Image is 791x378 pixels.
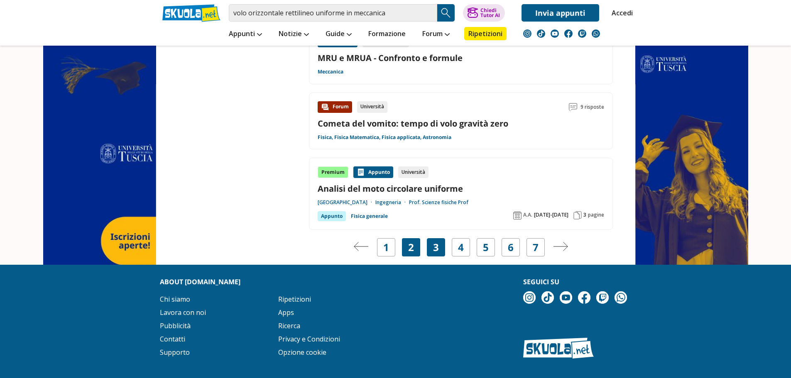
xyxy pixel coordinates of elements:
a: Formazione [366,27,408,42]
a: Fisica, Fisica Matematica, Fisica applicata, Astronomia [318,134,451,141]
img: Pagina precedente [354,242,369,251]
img: Cerca appunti, riassunti o versioni [440,7,452,19]
a: Ricerca [278,321,300,330]
input: Cerca appunti, riassunti o versioni [229,4,437,22]
a: Invia appunti [522,4,599,22]
img: Pagine [573,211,582,219]
div: Appunto [353,166,393,178]
div: Forum [318,101,352,113]
img: Appunti contenuto [357,168,365,176]
img: youtube [551,29,559,38]
a: Ingegneria [375,199,409,206]
a: Apps [278,308,294,317]
img: WhatsApp [615,291,627,304]
a: Ripetizioni [278,295,311,304]
img: Anno accademico [513,211,522,219]
a: Pubblicità [160,321,191,330]
div: Premium [318,166,348,178]
a: Guide [323,27,354,42]
nav: Navigazione pagine [309,238,613,256]
a: 1 [383,241,389,253]
a: Lavora con noi [160,308,206,317]
a: Ripetizioni [464,27,507,40]
span: 9 risposte [580,101,604,113]
div: Università [398,166,429,178]
a: 3 [433,241,439,253]
a: 5 [483,241,489,253]
img: instagram [523,291,536,304]
img: facebook [578,291,590,304]
img: Forum contenuto [321,103,329,111]
img: instagram [523,29,531,38]
a: 6 [508,241,514,253]
a: Fisica generale [351,211,388,221]
span: 2 [408,241,414,253]
div: Università [357,101,387,113]
img: WhatsApp [592,29,600,38]
a: Chi siamo [160,295,190,304]
span: 3 [583,212,586,218]
a: Accedi [612,4,629,22]
strong: About [DOMAIN_NAME] [160,277,240,286]
img: youtube [560,291,572,304]
img: twitch [596,291,609,304]
a: Forum [420,27,452,42]
a: Analisi del moto circolare uniforme [318,183,604,194]
a: Prof. Scienze fisiche Prof [409,199,468,206]
img: Commenti lettura [569,103,577,111]
span: A.A. [523,212,532,218]
button: ChiediTutor AI [463,4,505,22]
div: Chiedi Tutor AI [480,8,500,18]
span: pagine [588,212,604,218]
span: [DATE]-[DATE] [534,212,568,218]
img: twitch [578,29,586,38]
a: Privacy e Condizioni [278,334,340,344]
img: Pagina successiva [553,242,568,251]
a: Pagina successiva [553,241,568,253]
img: tiktok [541,291,554,304]
a: Pagina precedente [354,241,369,253]
a: 4 [458,241,464,253]
a: MRU e MRUA - Confronto e formule [318,52,604,63]
a: Contatti [160,334,185,344]
a: Notizie [277,27,311,42]
a: Meccanica [318,68,343,75]
a: Opzione cookie [278,348,326,357]
button: Search Button [437,4,455,22]
img: Skuola.net [523,338,594,358]
img: tiktok [537,29,545,38]
a: Supporto [160,348,190,357]
img: facebook [564,29,573,38]
div: Appunto [318,211,346,221]
a: [GEOGRAPHIC_DATA] [318,199,375,206]
a: 7 [533,241,539,253]
a: Appunti [227,27,264,42]
a: Cometa del vomito: tempo di volo gravità zero [318,118,508,129]
strong: Seguici su [523,277,559,286]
